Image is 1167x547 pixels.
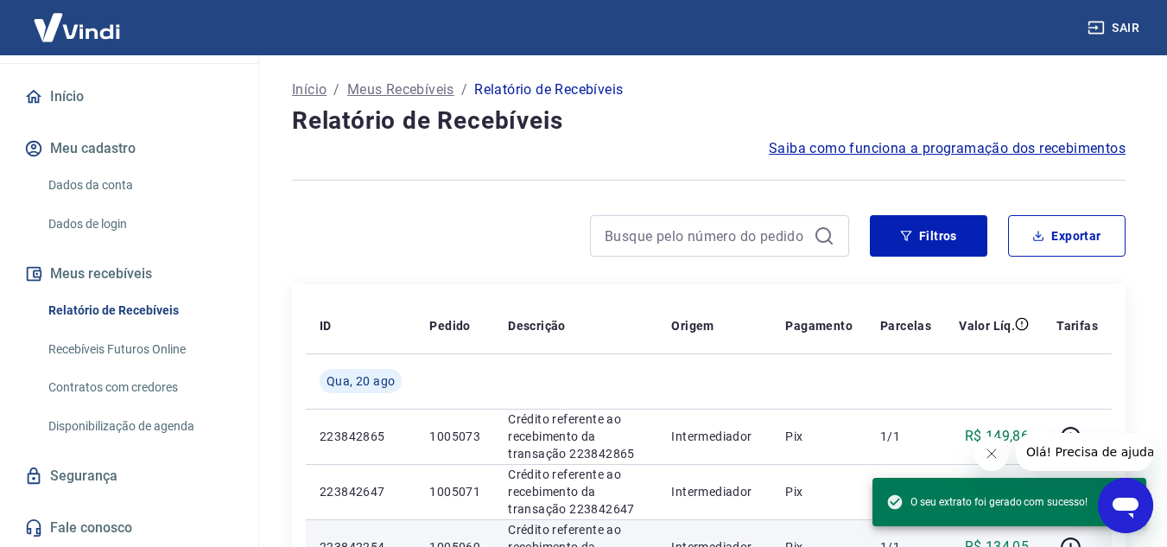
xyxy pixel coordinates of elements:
iframe: Fechar mensagem [974,436,1009,471]
a: Início [21,78,238,116]
button: Exportar [1008,215,1126,257]
p: Parcelas [880,317,931,334]
p: Intermediador [671,428,758,445]
p: Pix [785,428,853,445]
a: Meus Recebíveis [347,80,454,100]
button: Meus recebíveis [21,255,238,293]
a: Disponibilização de agenda [41,409,238,444]
img: Vindi [21,1,133,54]
p: / [461,80,467,100]
iframe: Mensagem da empresa [1016,433,1153,471]
a: Relatório de Recebíveis [41,293,238,328]
span: Olá! Precisa de ajuda? [10,12,145,26]
a: Início [292,80,327,100]
p: Pix [785,483,853,500]
p: Descrição [508,317,566,334]
p: 1/1 [880,428,931,445]
input: Busque pelo número do pedido [605,223,807,249]
button: Filtros [870,215,987,257]
a: Saiba como funciona a programação dos recebimentos [769,138,1126,159]
a: Dados da conta [41,168,238,203]
p: 1005073 [429,428,480,445]
p: Origem [671,317,714,334]
h4: Relatório de Recebíveis [292,104,1126,138]
button: Meu cadastro [21,130,238,168]
p: 223842647 [320,483,402,500]
a: Segurança [21,457,238,495]
p: Crédito referente ao recebimento da transação 223842865 [508,410,644,462]
a: Dados de login [41,207,238,242]
p: 223842865 [320,428,402,445]
button: Sair [1084,12,1146,44]
a: Contratos com credores [41,370,238,405]
p: 1005071 [429,483,480,500]
a: Recebíveis Futuros Online [41,332,238,367]
span: O seu extrato foi gerado com sucesso! [886,493,1088,511]
p: Intermediador [671,483,758,500]
span: Qua, 20 ago [327,372,395,390]
iframe: Botão para abrir a janela de mensagens [1098,478,1153,533]
p: / [333,80,339,100]
p: Valor Líq. [959,317,1015,334]
a: Fale conosco [21,509,238,547]
p: Crédito referente ao recebimento da transação 223842647 [508,466,644,518]
p: Relatório de Recebíveis [474,80,623,100]
p: R$ 149,86 [965,426,1030,447]
p: Pagamento [785,317,853,334]
p: Tarifas [1056,317,1098,334]
p: ID [320,317,332,334]
p: Pedido [429,317,470,334]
